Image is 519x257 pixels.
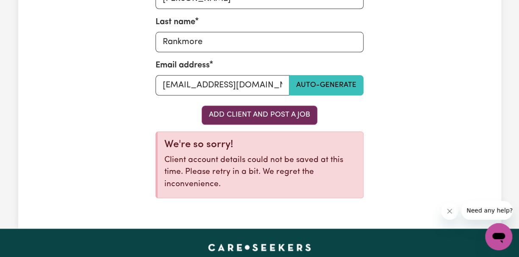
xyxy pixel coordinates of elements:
[441,203,458,220] iframe: Close message
[164,139,356,151] div: We're so sorry!
[485,223,512,250] iframe: Button to launch messaging window
[164,154,356,191] p: Client account details could not be saved at this time. Please retry in a bit. We regret the inco...
[155,75,289,95] input: e.g. diana.rigg43@bigpond.com
[461,201,512,220] iframe: Message from company
[202,106,317,124] button: Add Client and Post a Job
[5,6,51,13] span: Need any help?
[289,75,364,95] button: Auto-generate email address
[155,59,210,72] label: Email address
[155,32,364,52] input: e.g. Rigg
[208,244,311,251] a: Careseekers home page
[155,16,195,28] label: Last name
